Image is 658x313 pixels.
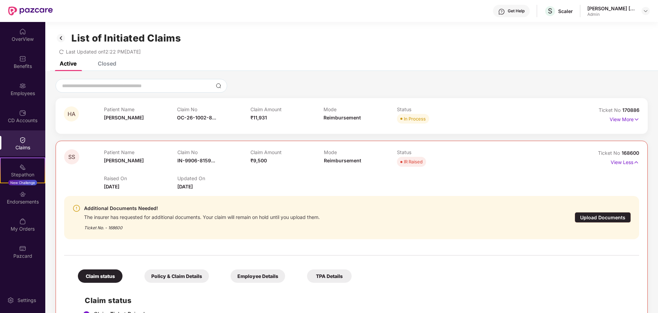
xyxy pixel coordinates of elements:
[324,115,361,120] span: Reimbursement
[71,32,181,44] h1: List of Initiated Claims
[98,60,116,67] div: Closed
[104,115,144,120] span: [PERSON_NAME]
[8,7,53,15] img: New Pazcare Logo
[84,212,320,220] div: The insurer has requested for additional documents. Your claim will remain on hold until you uplo...
[508,8,525,14] div: Get Help
[177,158,215,163] span: IN-9906-8159...
[68,111,75,117] span: HA
[177,149,250,155] p: Claim No
[558,8,573,14] div: Scaler
[177,175,250,181] p: Updated On
[7,297,14,304] img: svg+xml;base64,PHN2ZyBpZD0iU2V0dGluZy0yMHgyMCIgeG1sbnM9Imh0dHA6Ly93d3cudzMub3JnLzIwMDAvc3ZnIiB3aW...
[598,150,622,156] span: Ticket No
[498,8,505,15] img: svg+xml;base64,PHN2ZyBpZD0iSGVscC0zMngzMiIgeG1sbnM9Imh0dHA6Ly93d3cudzMub3JnLzIwMDAvc3ZnIiB3aWR0aD...
[19,245,26,252] img: svg+xml;base64,PHN2ZyBpZD0iUGF6Y2FyZCIgeG1sbnM9Imh0dHA6Ly93d3cudzMub3JnLzIwMDAvc3ZnIiB3aWR0aD0iMj...
[250,149,324,155] p: Claim Amount
[250,115,267,120] span: ₹11,931
[104,158,144,163] span: [PERSON_NAME]
[231,269,285,283] div: Employee Details
[643,8,648,14] img: svg+xml;base64,PHN2ZyBpZD0iRHJvcGRvd24tMzJ4MzIiIHhtbG5zPSJodHRwOi8vd3d3LnczLm9yZy8yMDAwL3N2ZyIgd2...
[19,109,26,116] img: svg+xml;base64,PHN2ZyBpZD0iQ0RfQWNjb3VudHMiIGRhdGEtbmFtZT0iQ0QgQWNjb3VudHMiIHhtbG5zPSJodHRwOi8vd3...
[324,158,361,163] span: Reimbursement
[56,32,67,44] img: svg+xml;base64,PHN2ZyB3aWR0aD0iMzIiIGhlaWdodD0iMzIiIHZpZXdCb3g9IjAgMCAzMiAzMiIgZmlsbD0ibm9uZSIgeG...
[307,269,352,283] div: TPA Details
[622,150,639,156] span: 168600
[19,55,26,62] img: svg+xml;base64,PHN2ZyBpZD0iQmVuZWZpdHMiIHhtbG5zPSJodHRwOi8vd3d3LnczLm9yZy8yMDAwL3N2ZyIgd2lkdGg9Ij...
[622,107,639,113] span: 170886
[324,149,397,155] p: Mode
[250,106,324,112] p: Claim Amount
[85,295,632,306] h2: Claim status
[60,60,77,67] div: Active
[633,159,639,166] img: svg+xml;base64,PHN2ZyB4bWxucz0iaHR0cDovL3d3dy53My5vcmcvMjAwMC9zdmciIHdpZHRoPSIxNyIgaGVpZ2h0PSIxNy...
[19,218,26,225] img: svg+xml;base64,PHN2ZyBpZD0iTXlfT3JkZXJzIiBkYXRhLW5hbWU9Ik15IE9yZGVycyIgeG1sbnM9Imh0dHA6Ly93d3cudz...
[599,107,622,113] span: Ticket No
[72,204,81,212] img: svg+xml;base64,PHN2ZyBpZD0iV2FybmluZ18tXzI0eDI0IiBkYXRhLW5hbWU9Ildhcm5pbmcgLSAyNHgyNCIgeG1sbnM9Im...
[634,116,639,123] img: svg+xml;base64,PHN2ZyB4bWxucz0iaHR0cDovL3d3dy53My5vcmcvMjAwMC9zdmciIHdpZHRoPSIxNyIgaGVpZ2h0PSIxNy...
[324,106,397,112] p: Mode
[84,204,320,212] div: Additional Documents Needed!
[587,5,635,12] div: [PERSON_NAME] [PERSON_NAME]
[19,82,26,89] img: svg+xml;base64,PHN2ZyBpZD0iRW1wbG95ZWVzIiB4bWxucz0iaHR0cDovL3d3dy53My5vcmcvMjAwMC9zdmciIHdpZHRoPS...
[611,157,639,166] p: View Less
[177,184,193,189] span: [DATE]
[59,49,64,55] span: redo
[397,149,470,155] p: Status
[144,269,209,283] div: Policy & Claim Details
[104,149,177,155] p: Patient Name
[404,158,423,165] div: IR Raised
[610,114,639,123] p: View More
[15,297,38,304] div: Settings
[404,115,426,122] div: In Process
[575,212,631,223] div: Upload Documents
[177,115,216,120] span: OC-26-1002-8...
[84,220,320,231] div: Ticket No. - 168600
[66,49,141,55] span: Last Updated on 12:22 PM[DATE]
[19,164,26,171] img: svg+xml;base64,PHN2ZyB4bWxucz0iaHR0cDovL3d3dy53My5vcmcvMjAwMC9zdmciIHdpZHRoPSIyMSIgaGVpZ2h0PSIyMC...
[104,106,177,112] p: Patient Name
[1,171,45,178] div: Stepathon
[587,12,635,17] div: Admin
[19,28,26,35] img: svg+xml;base64,PHN2ZyBpZD0iSG9tZSIgeG1sbnM9Imh0dHA6Ly93d3cudzMub3JnLzIwMDAvc3ZnIiB3aWR0aD0iMjAiIG...
[397,106,470,112] p: Status
[104,175,177,181] p: Raised On
[78,269,122,283] div: Claim status
[216,83,221,89] img: svg+xml;base64,PHN2ZyBpZD0iU2VhcmNoLTMyeDMyIiB4bWxucz0iaHR0cDovL3d3dy53My5vcmcvMjAwMC9zdmciIHdpZH...
[68,154,75,160] span: SS
[548,7,552,15] span: S
[19,191,26,198] img: svg+xml;base64,PHN2ZyBpZD0iRW5kb3JzZW1lbnRzIiB4bWxucz0iaHR0cDovL3d3dy53My5vcmcvMjAwMC9zdmciIHdpZH...
[177,106,250,112] p: Claim No
[8,180,37,185] div: New Challenge
[250,158,267,163] span: ₹9,500
[19,137,26,143] img: svg+xml;base64,PHN2ZyBpZD0iQ2xhaW0iIHhtbG5zPSJodHRwOi8vd3d3LnczLm9yZy8yMDAwL3N2ZyIgd2lkdGg9IjIwIi...
[104,184,119,189] span: [DATE]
